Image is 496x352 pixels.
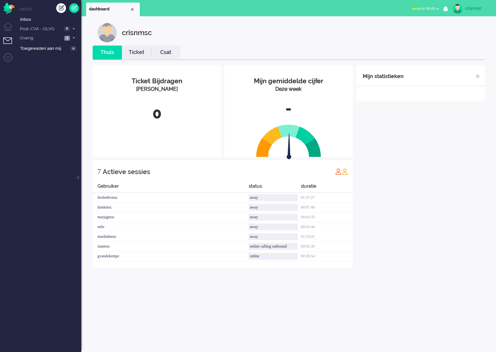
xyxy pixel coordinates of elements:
[56,3,66,13] div: Creëer ticket
[98,23,117,42] img: customer.svg
[20,46,69,52] span: Toegewezen aan mij
[412,6,435,11] span: for 00:00
[93,222,249,232] div: mlie
[93,242,249,251] div: stanmsc
[249,214,297,221] div: away
[363,70,404,83] div: Mijn statistieken
[301,212,353,222] div: 00:43:33
[3,37,18,52] li: Tickets menu
[93,232,249,242] div: marthabmsc
[122,23,152,42] div: crisnmsc
[249,204,297,211] div: away
[98,76,216,86] div: Ticket Bijdragen
[465,5,489,12] div: crisnmsc
[64,36,70,41] span: 2
[412,6,421,11] span: away
[301,183,353,193] div: duratie
[301,251,353,261] div: 00:28:54
[20,7,81,12] li: Views
[229,98,348,119] div: -
[249,233,297,240] div: away
[69,3,79,13] a: Quick Ticket
[3,4,15,9] a: Omnidesk
[301,222,353,232] div: 00:02:44
[86,3,140,16] li: Dashboard
[19,45,81,52] a: Toegewezen aan mij 0
[249,243,297,250] div: online calling outbound
[408,2,443,16] li: awayfor 00:00
[19,26,62,32] span: Post-CVA - OLVG
[229,86,348,93] div: Deze week
[229,76,348,86] div: Mijn gemiddelde cijfer
[98,86,216,93] div: [PERSON_NAME]
[151,46,180,60] li: Csat
[93,251,249,261] div: gvandekempe
[98,165,101,178] div: 7
[275,133,303,161] img: arrow.svg
[249,194,297,201] div: away
[408,4,443,13] button: awayfor 00:00
[301,193,353,203] div: 01:37:27
[151,49,180,56] a: Csat
[301,203,353,212] div: 00:07:49
[19,35,62,41] span: Overig
[19,16,81,23] a: Inbox
[453,4,463,14] img: avatar
[71,46,76,51] span: 0
[89,7,130,12] span: dashboard
[342,168,348,175] img: profile_orange.svg
[93,183,249,193] div: Gebruiker
[93,49,122,56] a: Thuis
[3,53,18,67] li: Admin menu
[335,168,342,175] img: profile_red.svg
[3,3,15,14] img: flow_omnibird.svg
[451,4,489,14] a: crisnmsc
[122,46,151,60] li: Ticket
[249,253,297,260] div: online
[93,46,122,60] li: Thuis
[122,49,151,56] a: Ticket
[103,165,150,178] div: Actieve sessies
[249,223,297,230] div: away
[301,232,353,242] div: 01:53:41
[93,203,249,212] div: kimkmsc
[20,17,81,23] span: Inbox
[249,183,301,193] div: status
[93,212,249,222] div: marjagmsc
[301,242,353,251] div: 00:02:30
[98,103,216,124] div: 0
[256,124,321,157] img: semi_circle.svg
[3,22,18,37] li: Dashboard menu
[64,26,70,31] span: 0
[130,7,135,12] div: Close tab
[93,193,249,203] div: liesbethvmsc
